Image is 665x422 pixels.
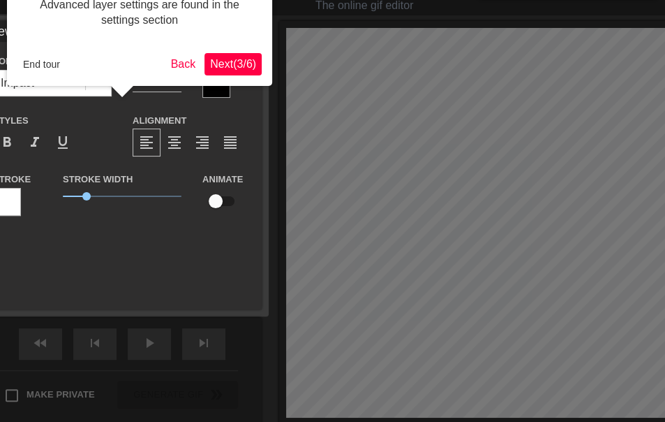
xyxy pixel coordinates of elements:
[195,335,212,351] span: skip_next
[133,114,186,128] label: Alignment
[210,58,256,70] span: Next ( 3 / 6 )
[194,134,211,151] span: format_align_right
[54,134,71,151] span: format_underline
[222,134,239,151] span: format_align_justify
[27,134,43,151] span: format_italic
[1,75,34,92] div: Impact
[141,335,158,351] span: play_arrow
[87,335,103,351] span: skip_previous
[17,54,66,75] button: End tour
[138,134,155,151] span: format_align_left
[165,53,202,75] button: Back
[204,53,262,75] button: Next
[27,388,95,402] span: Make Private
[202,173,243,187] label: Animate
[166,134,183,151] span: format_align_center
[63,173,133,187] label: Stroke Width
[32,335,49,351] span: fast_rewind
